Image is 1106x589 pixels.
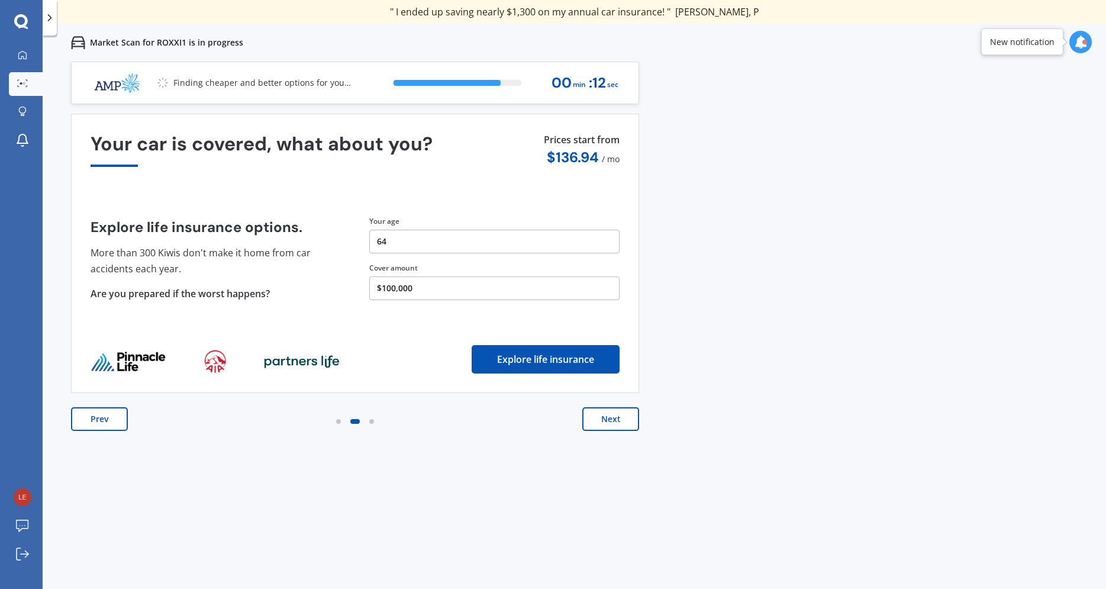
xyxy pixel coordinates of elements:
button: $100,000 [369,276,620,300]
span: min [573,77,586,93]
div: Your car is covered, what about you? [91,133,620,167]
p: Market Scan for ROXXI1 is in progress [90,37,243,49]
img: ea95b53209461b7c120129b88ee3fcac [14,488,31,506]
h4: Explore life insurance options. [91,219,341,236]
span: 00 [552,75,572,91]
span: sec [607,77,618,93]
div: New notification [990,36,1055,48]
p: More than 300 Kiwis don't make it home from car accidents each year. [91,245,341,276]
button: Explore life insurance [472,345,620,374]
img: car.f15378c7a67c060ca3f3.svg [71,36,85,50]
img: life_provider_logo_1 [204,350,226,374]
p: Finding cheaper and better options for you... [173,77,351,89]
p: Prices start from [544,133,620,149]
img: life_provider_logo_2 [264,355,340,369]
div: Cover amount [369,263,620,273]
span: $ 136.94 [547,148,599,166]
button: 64 [369,230,620,253]
img: life_provider_logo_0 [91,351,166,372]
span: : 12 [589,75,606,91]
div: Your age [369,216,620,227]
button: Next [582,407,639,431]
span: Are you prepared if the worst happens? [91,287,270,300]
span: / mo [602,153,620,165]
button: Prev [71,407,128,431]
